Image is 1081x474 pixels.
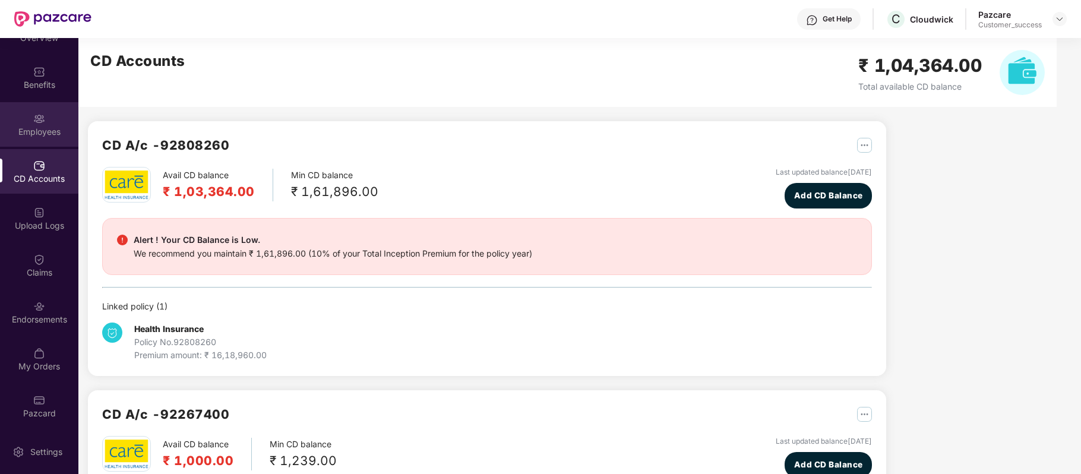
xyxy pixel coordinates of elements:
[776,167,872,178] div: Last updated balance [DATE]
[806,14,818,26] img: svg+xml;base64,PHN2ZyBpZD0iSGVscC0zMngzMiIgeG1sbnM9Imh0dHA6Ly93d3cudzMub3JnLzIwMDAvc3ZnIiB3aWR0aD...
[163,182,255,201] h2: ₹ 1,03,364.00
[858,81,962,91] span: Total available CD balance
[33,301,45,312] img: svg+xml;base64,PHN2ZyBpZD0iRW5kb3JzZW1lbnRzIiB4bWxucz0iaHR0cDovL3d3dy53My5vcmcvMjAwMC9zdmciIHdpZH...
[857,138,872,153] img: svg+xml;base64,PHN2ZyB4bWxucz0iaHR0cDovL3d3dy53My5vcmcvMjAwMC9zdmciIHdpZHRoPSIyNSIgaGVpZ2h0PSIyNS...
[33,207,45,219] img: svg+xml;base64,PHN2ZyBpZD0iVXBsb2FkX0xvZ3MiIGRhdGEtbmFtZT0iVXBsb2FkIExvZ3MiIHhtbG5zPSJodHRwOi8vd3...
[1000,50,1045,95] img: svg+xml;base64,PHN2ZyB4bWxucz0iaHR0cDovL3d3dy53My5vcmcvMjAwMC9zdmciIHhtbG5zOnhsaW5rPSJodHRwOi8vd3...
[978,9,1042,20] div: Pazcare
[857,407,872,422] img: svg+xml;base64,PHN2ZyB4bWxucz0iaHR0cDovL3d3dy53My5vcmcvMjAwMC9zdmciIHdpZHRoPSIyNSIgaGVpZ2h0PSIyNS...
[134,233,532,247] div: Alert ! Your CD Balance is Low.
[33,347,45,359] img: svg+xml;base64,PHN2ZyBpZD0iTXlfT3JkZXJzIiBkYXRhLW5hbWU9Ik15IE9yZGVycyIgeG1sbnM9Imh0dHA6Ly93d3cudz...
[270,438,337,470] div: Min CD balance
[12,446,24,458] img: svg+xml;base64,PHN2ZyBpZD0iU2V0dGluZy0yMHgyMCIgeG1sbnM9Imh0dHA6Ly93d3cudzMub3JnLzIwMDAvc3ZnIiB3aW...
[163,169,273,201] div: Avail CD balance
[823,14,852,24] div: Get Help
[910,14,953,25] div: Cloudwick
[892,12,900,26] span: C
[858,52,982,80] h2: ₹ 1,04,364.00
[104,439,149,468] img: care.png
[14,11,91,27] img: New Pazcare Logo
[102,323,122,343] img: svg+xml;base64,PHN2ZyB4bWxucz0iaHR0cDovL3d3dy53My5vcmcvMjAwMC9zdmciIHdpZHRoPSIzNCIgaGVpZ2h0PSIzNC...
[33,394,45,406] img: svg+xml;base64,PHN2ZyBpZD0iUGF6Y2FyZCIgeG1sbnM9Imh0dHA6Ly93d3cudzMub3JnLzIwMDAvc3ZnIiB3aWR0aD0iMj...
[785,183,872,208] button: Add CD Balance
[134,324,204,334] b: Health Insurance
[163,451,233,470] h2: ₹ 1,000.00
[134,336,267,349] div: Policy No. 92808260
[163,438,252,470] div: Avail CD balance
[978,20,1042,30] div: Customer_success
[33,113,45,125] img: svg+xml;base64,PHN2ZyBpZD0iRW1wbG95ZWVzIiB4bWxucz0iaHR0cDovL3d3dy53My5vcmcvMjAwMC9zdmciIHdpZHRoPS...
[794,189,863,202] span: Add CD Balance
[291,169,378,201] div: Min CD balance
[102,300,872,313] div: Linked policy ( 1 )
[33,160,45,172] img: svg+xml;base64,PHN2ZyBpZD0iQ0RfQWNjb3VudHMiIGRhdGEtbmFtZT0iQ0QgQWNjb3VudHMiIHhtbG5zPSJodHRwOi8vd3...
[104,170,149,199] img: care.png
[33,254,45,266] img: svg+xml;base64,PHN2ZyBpZD0iQ2xhaW0iIHhtbG5zPSJodHRwOi8vd3d3LnczLm9yZy8yMDAwL3N2ZyIgd2lkdGg9IjIwIi...
[90,50,185,72] h2: CD Accounts
[117,235,128,245] img: svg+xml;base64,PHN2ZyBpZD0iRGFuZ2VyX2FsZXJ0IiBkYXRhLW5hbWU9IkRhbmdlciBhbGVydCIgeG1sbnM9Imh0dHA6Ly...
[102,135,229,155] h2: CD A/c - 92808260
[33,66,45,78] img: svg+xml;base64,PHN2ZyBpZD0iQmVuZWZpdHMiIHhtbG5zPSJodHRwOi8vd3d3LnczLm9yZy8yMDAwL3N2ZyIgd2lkdGg9Ij...
[794,459,863,471] span: Add CD Balance
[27,446,66,458] div: Settings
[102,405,229,424] h2: CD A/c - 92267400
[1055,14,1064,24] img: svg+xml;base64,PHN2ZyBpZD0iRHJvcGRvd24tMzJ4MzIiIHhtbG5zPSJodHRwOi8vd3d3LnczLm9yZy8yMDAwL3N2ZyIgd2...
[291,182,378,201] div: ₹ 1,61,896.00
[776,436,872,447] div: Last updated balance [DATE]
[270,451,337,470] div: ₹ 1,239.00
[134,349,267,362] div: Premium amount: ₹ 16,18,960.00
[134,247,532,260] div: We recommend you maintain ₹ 1,61,896.00 (10% of your Total Inception Premium for the policy year)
